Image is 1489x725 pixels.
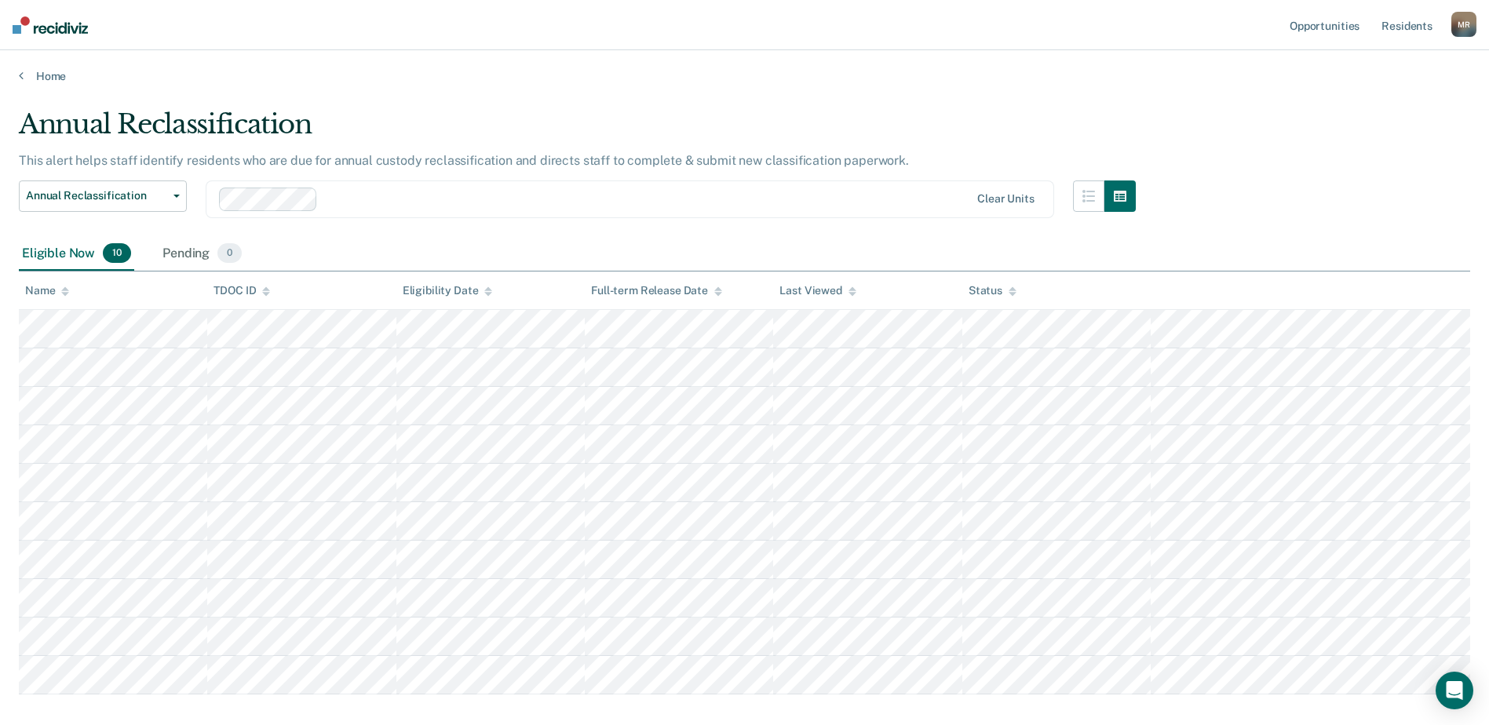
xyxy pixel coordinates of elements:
a: Home [19,69,1470,83]
div: Eligibility Date [403,284,493,297]
div: Pending0 [159,237,245,271]
div: Status [969,284,1016,297]
div: M R [1451,12,1476,37]
p: This alert helps staff identify residents who are due for annual custody reclassification and dir... [19,153,909,168]
div: Full-term Release Date [591,284,722,297]
div: Name [25,284,69,297]
button: Annual Reclassification [19,180,187,212]
div: Open Intercom Messenger [1436,672,1473,709]
div: Last Viewed [779,284,856,297]
img: Recidiviz [13,16,88,34]
span: 0 [217,243,242,264]
div: Annual Reclassification [19,108,1136,153]
span: 10 [103,243,131,264]
button: MR [1451,12,1476,37]
div: Eligible Now10 [19,237,134,271]
div: TDOC ID [213,284,270,297]
div: Clear units [977,192,1035,206]
span: Annual Reclassification [26,189,167,202]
